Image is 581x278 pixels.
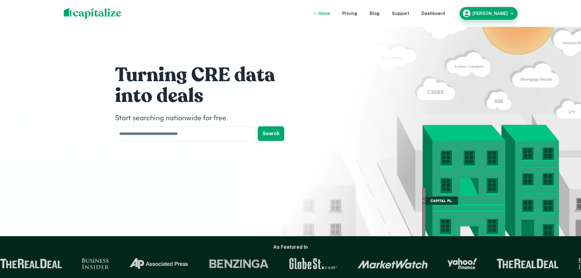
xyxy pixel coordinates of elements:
[115,84,298,108] h1: into deals
[258,126,284,141] button: Search
[80,258,107,269] img: Business Insider
[206,258,267,269] img: Benzinga
[472,11,508,16] h6: [PERSON_NAME]
[273,244,308,251] h6: As Featured In
[318,10,330,17] a: Home
[370,10,380,17] a: Blog
[355,258,426,269] img: Market Watch
[64,8,121,19] img: capitalize-logo.png
[127,258,187,269] img: Associated Press
[342,10,357,17] a: Pricing
[421,10,445,17] a: Dashboard
[115,63,298,87] h1: Turning CRE data
[445,258,475,269] img: Yahoo Finance
[460,7,518,20] button: [PERSON_NAME]
[494,259,557,269] img: The Real Deal
[115,113,298,124] h4: Start searching nationwide for free.
[392,10,409,17] a: Support
[286,258,336,269] img: GlobeSt
[551,229,581,258] iframe: Chat Widget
